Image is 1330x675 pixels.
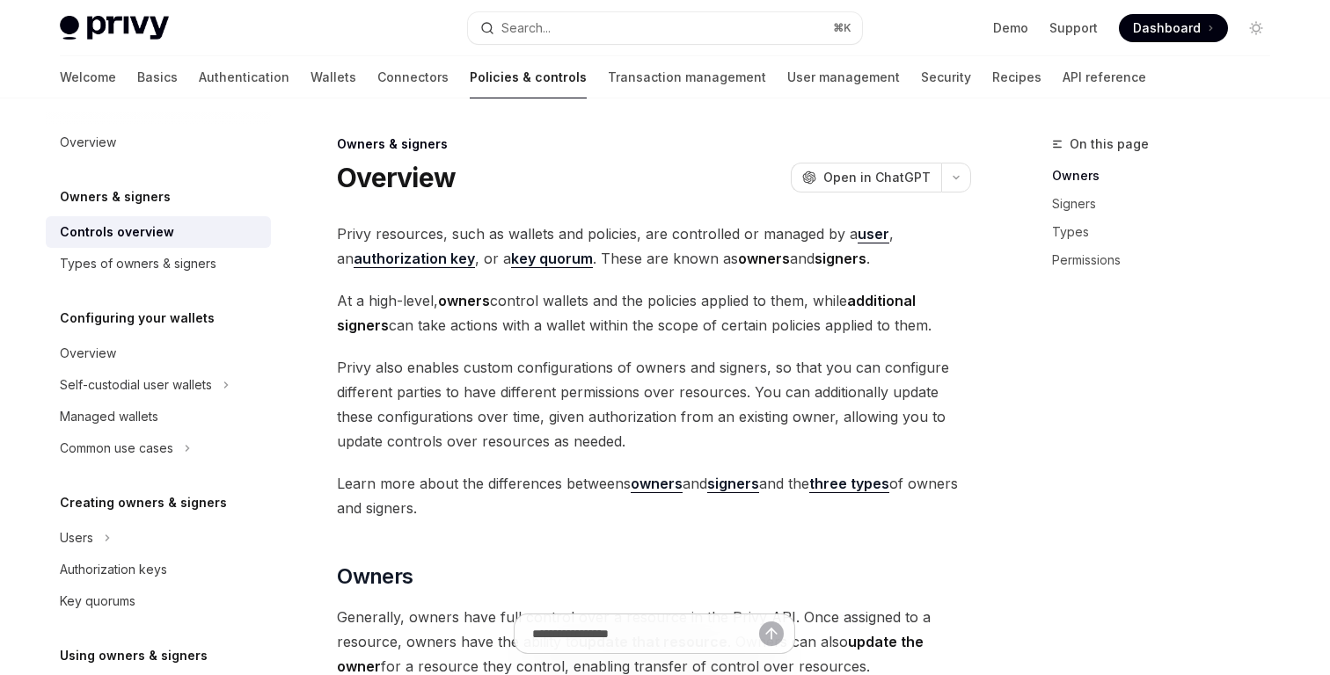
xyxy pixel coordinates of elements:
a: key quorum [511,250,593,268]
button: Toggle dark mode [1242,14,1270,42]
a: Support [1049,19,1098,37]
h1: Overview [337,162,456,193]
div: Users [60,527,93,548]
strong: user [858,225,889,243]
div: Controls overview [60,221,174,243]
div: Owners & signers [337,135,971,153]
h5: Using owners & signers [60,645,208,666]
div: Overview [60,343,116,364]
a: user [858,225,889,243]
div: Self-custodial user wallets [60,374,212,396]
a: Managed wallets [46,401,271,432]
button: Open in ChatGPT [791,163,941,192]
input: Ask a question... [532,614,759,653]
a: Basics [137,56,178,98]
strong: owners [438,292,490,309]
button: Toggle Common use cases section [46,432,271,464]
strong: owners [738,250,790,267]
span: Privy resources, such as wallets and policies, are controlled or managed by a , an , or a . These... [337,221,971,271]
a: signers [707,475,759,493]
a: Authentication [199,56,289,98]
strong: signers [815,250,866,267]
h5: Configuring your wallets [60,308,215,329]
span: On this page [1070,134,1149,155]
a: Recipes [992,56,1041,98]
button: Open search [468,12,862,44]
a: Key quorums [46,585,271,617]
a: Types [1052,218,1284,246]
div: Search... [501,18,551,39]
a: Types of owners & signers [46,248,271,279]
h5: Creating owners & signers [60,492,227,513]
a: User management [787,56,900,98]
a: owners [631,475,683,493]
a: API reference [1063,56,1146,98]
a: Signers [1052,190,1284,218]
a: Overview [46,337,271,369]
a: Authorization keys [46,554,271,585]
a: Permissions [1052,246,1284,274]
span: Dashboard [1133,19,1201,37]
button: Send message [759,621,784,646]
div: Common use cases [60,438,173,459]
a: authorization key [354,250,475,268]
div: Authorization keys [60,559,167,580]
a: Overview [46,127,271,158]
strong: authorization key [354,250,475,267]
a: Owners [1052,162,1284,190]
a: Welcome [60,56,116,98]
span: Owners [337,562,413,591]
a: Controls overview [46,216,271,248]
span: ⌘ K [833,21,851,35]
a: Policies & controls [470,56,587,98]
img: light logo [60,16,169,40]
strong: key quorum [511,250,593,267]
div: Key quorums [60,591,135,612]
a: Dashboard [1119,14,1228,42]
a: Security [921,56,971,98]
button: Toggle Users section [46,522,271,554]
a: Demo [993,19,1028,37]
div: Types of owners & signers [60,253,216,274]
a: Transaction management [608,56,766,98]
span: At a high-level, control wallets and the policies applied to them, while can take actions with a ... [337,288,971,337]
a: three types [809,475,889,493]
button: Toggle Self-custodial user wallets section [46,369,271,401]
span: Privy also enables custom configurations of owners and signers, so that you can configure differe... [337,355,971,454]
a: Wallets [311,56,356,98]
span: Learn more about the differences betweens and and the of owners and signers. [337,471,971,520]
span: Open in ChatGPT [823,169,931,186]
h5: Owners & signers [60,186,171,207]
div: Managed wallets [60,406,158,427]
a: Connectors [377,56,449,98]
div: Overview [60,132,116,153]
